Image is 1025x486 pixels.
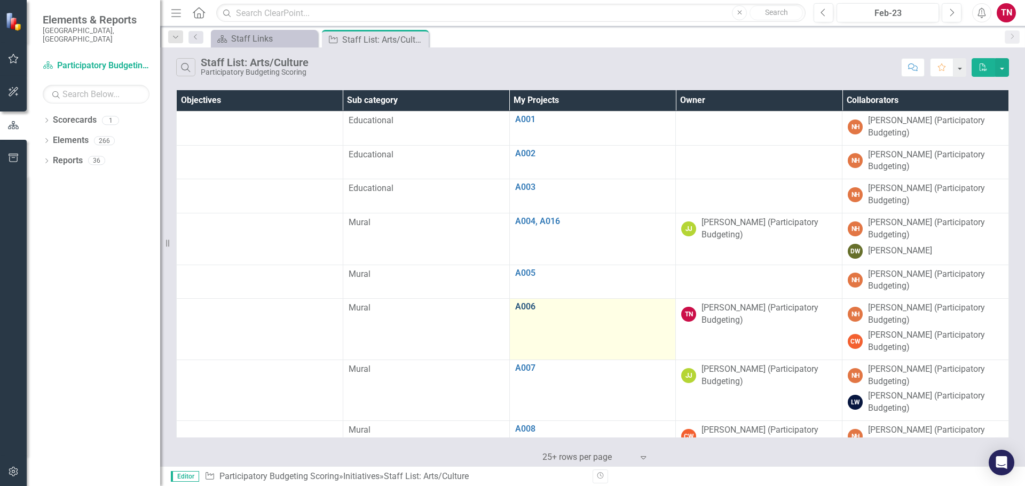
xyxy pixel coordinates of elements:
[343,299,509,360] td: Double-Click to Edit
[842,421,1009,482] td: Double-Click to Edit
[701,302,837,326] div: [PERSON_NAME] (Participatory Budgeting)
[349,183,393,193] span: Educational
[219,471,339,481] a: Participatory Budgeting Scoring
[88,156,105,165] div: 36
[43,85,149,103] input: Search Below...
[676,421,842,482] td: Double-Click to Edit
[515,302,671,312] a: A006
[384,471,469,481] div: Staff List: Arts/Culture
[515,115,671,124] a: A001
[837,3,939,22] button: Feb-23
[868,363,1003,388] div: [PERSON_NAME] (Participatory Budgeting)
[848,334,863,349] div: CW
[349,269,370,279] span: Mural
[842,299,1009,360] td: Double-Click to Edit
[171,471,199,482] span: Editor
[681,368,696,383] div: JJ
[342,33,426,46] div: Staff List: Arts/Culture
[43,26,149,44] small: [GEOGRAPHIC_DATA], [GEOGRAPHIC_DATA]
[868,329,1003,354] div: [PERSON_NAME] (Participatory Budgeting)
[848,187,863,202] div: NH
[343,471,380,481] a: Initiatives
[343,145,509,179] td: Double-Click to Edit
[848,244,863,259] div: DW
[997,3,1016,22] button: TN
[43,13,149,26] span: Elements & Reports
[842,111,1009,145] td: Double-Click to Edit
[701,424,837,449] div: [PERSON_NAME] (Participatory Budgeting)
[509,299,676,360] td: Double-Click to Edit Right Click for Context Menu
[102,116,119,125] div: 1
[216,4,806,22] input: Search ClearPoint...
[765,8,788,17] span: Search
[842,145,1009,179] td: Double-Click to Edit
[868,217,1003,241] div: [PERSON_NAME] (Participatory Budgeting)
[681,221,696,236] div: JJ
[840,7,935,20] div: Feb-23
[676,360,842,420] td: Double-Click to Edit
[842,265,1009,299] td: Double-Click to Edit
[515,424,671,434] a: A008
[515,217,671,226] a: A004, A016
[868,115,1003,139] div: [PERSON_NAME] (Participatory Budgeting)
[676,179,842,213] td: Double-Click to Edit
[848,119,863,134] div: NH
[201,68,309,76] div: Participatory Budgeting Scoring
[848,429,863,444] div: NH
[509,213,676,265] td: Double-Click to Edit Right Click for Context Menu
[53,134,89,147] a: Elements
[201,57,309,68] div: Staff List: Arts/Culture
[868,182,1003,207] div: [PERSON_NAME] (Participatory Budgeting)
[204,471,585,483] div: » »
[701,363,837,388] div: [PERSON_NAME] (Participatory Budgeting)
[868,302,1003,326] div: [PERSON_NAME] (Participatory Budgeting)
[343,111,509,145] td: Double-Click to Edit
[509,421,676,482] td: Double-Click to Edit Right Click for Context Menu
[343,421,509,482] td: Double-Click to Edit
[848,395,863,410] div: LW
[349,302,370,313] span: Mural
[509,179,676,213] td: Double-Click to Edit Right Click for Context Menu
[868,149,1003,173] div: [PERSON_NAME] (Participatory Budgeting)
[343,213,509,265] td: Double-Click to Edit
[349,217,370,227] span: Mural
[349,364,370,374] span: Mural
[509,360,676,420] td: Double-Click to Edit Right Click for Context Menu
[868,424,1003,449] div: [PERSON_NAME] (Participatory Budgeting)
[989,450,1014,475] div: Open Intercom Messenger
[53,114,97,126] a: Scorecards
[43,60,149,72] a: Participatory Budgeting Scoring
[842,360,1009,420] td: Double-Click to Edit
[868,268,1003,293] div: [PERSON_NAME] (Participatory Budgeting)
[53,155,83,167] a: Reports
[842,213,1009,265] td: Double-Click to Edit
[868,390,1003,415] div: [PERSON_NAME] (Participatory Budgeting)
[750,5,803,20] button: Search
[515,149,671,158] a: A002
[701,217,837,241] div: [PERSON_NAME] (Participatory Budgeting)
[676,299,842,360] td: Double-Click to Edit
[848,153,863,168] div: NH
[343,179,509,213] td: Double-Click to Edit
[848,273,863,288] div: NH
[343,360,509,420] td: Double-Click to Edit
[848,368,863,383] div: NH
[515,268,671,278] a: A005
[509,265,676,299] td: Double-Click to Edit Right Click for Context Menu
[681,307,696,322] div: TN
[515,363,671,373] a: A007
[343,265,509,299] td: Double-Click to Edit
[842,179,1009,213] td: Double-Click to Edit
[515,182,671,192] a: A003
[94,136,115,145] div: 266
[676,213,842,265] td: Double-Click to Edit
[214,32,315,45] a: Staff Links
[231,32,315,45] div: Staff Links
[349,425,370,435] span: Mural
[676,111,842,145] td: Double-Click to Edit
[349,149,393,160] span: Educational
[848,307,863,322] div: NH
[681,429,696,444] div: CW
[509,145,676,179] td: Double-Click to Edit Right Click for Context Menu
[848,221,863,236] div: NH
